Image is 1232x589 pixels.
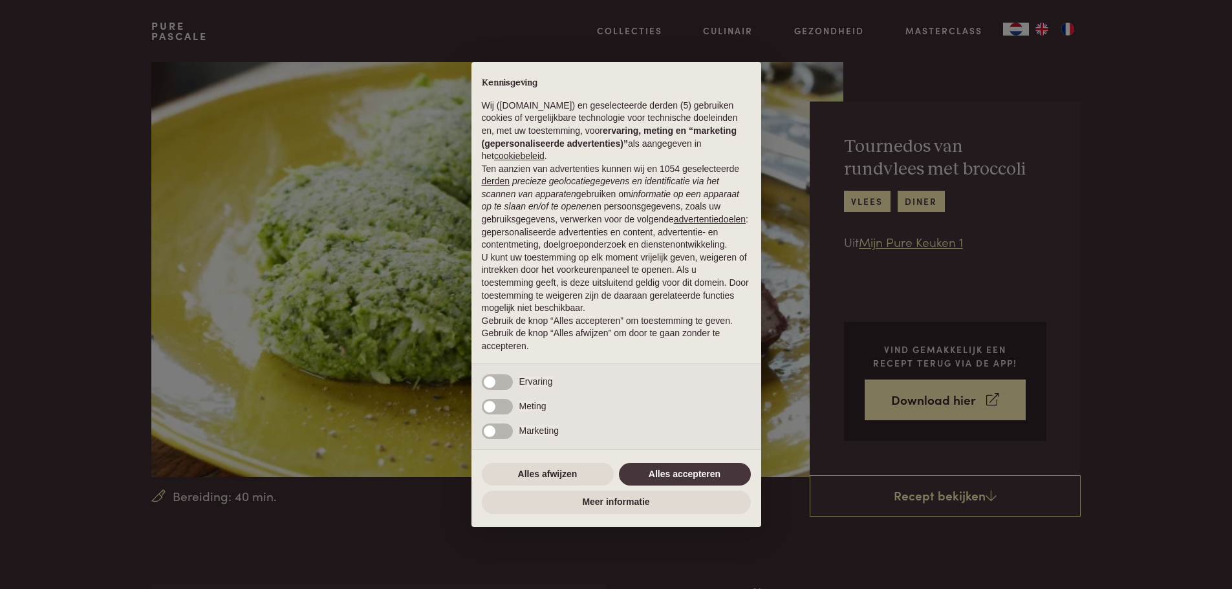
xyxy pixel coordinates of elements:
[482,163,751,252] p: Ten aanzien van advertenties kunnen wij en 1054 geselecteerde gebruiken om en persoonsgegevens, z...
[519,401,546,411] span: Meting
[482,491,751,514] button: Meer informatie
[482,189,740,212] em: informatie op een apparaat op te slaan en/of te openen
[619,463,751,486] button: Alles accepteren
[482,125,737,149] strong: ervaring, meting en “marketing (gepersonaliseerde advertenties)”
[482,100,751,163] p: Wij ([DOMAIN_NAME]) en geselecteerde derden (5) gebruiken cookies of vergelijkbare technologie vo...
[482,78,751,89] h2: Kennisgeving
[482,252,751,315] p: U kunt uw toestemming op elk moment vrijelijk geven, weigeren of intrekken door het voorkeurenpan...
[482,463,614,486] button: Alles afwijzen
[519,425,559,436] span: Marketing
[674,213,746,226] button: advertentiedoelen
[482,315,751,353] p: Gebruik de knop “Alles accepteren” om toestemming te geven. Gebruik de knop “Alles afwijzen” om d...
[519,376,553,387] span: Ervaring
[482,175,510,188] button: derden
[482,176,719,199] em: precieze geolocatiegegevens en identificatie via het scannen van apparaten
[494,151,545,161] a: cookiebeleid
